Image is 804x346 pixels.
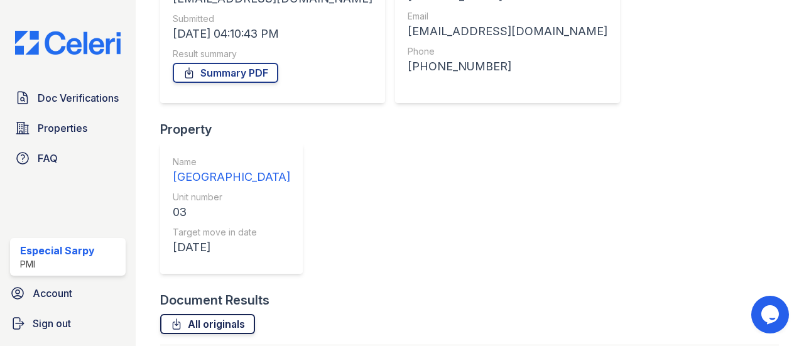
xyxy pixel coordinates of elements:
div: [PHONE_NUMBER] [408,58,607,75]
a: All originals [160,314,255,334]
a: Summary PDF [173,63,278,83]
span: Properties [38,121,87,136]
a: Name [GEOGRAPHIC_DATA] [173,156,290,186]
div: [EMAIL_ADDRESS][DOMAIN_NAME] [408,23,607,40]
div: 03 [173,203,290,221]
a: Doc Verifications [10,85,126,111]
div: [DATE] 04:10:43 PM [173,25,372,43]
div: [DATE] [173,239,290,256]
div: PMI [20,258,95,271]
div: Name [173,156,290,168]
span: Sign out [33,316,71,331]
span: Doc Verifications [38,90,119,105]
div: Especial Sarpy [20,243,95,258]
a: Properties [10,116,126,141]
a: FAQ [10,146,126,171]
a: Sign out [5,311,131,336]
div: Phone [408,45,607,58]
iframe: chat widget [751,296,791,333]
a: Account [5,281,131,306]
div: Unit number [173,191,290,203]
div: Property [160,121,313,138]
div: Email [408,10,607,23]
div: Target move in date [173,226,290,239]
div: Submitted [173,13,372,25]
div: Document Results [160,291,269,309]
div: [GEOGRAPHIC_DATA] [173,168,290,186]
div: Result summary [173,48,372,60]
span: FAQ [38,151,58,166]
img: CE_Logo_Blue-a8612792a0a2168367f1c8372b55b34899dd931a85d93a1a3d3e32e68fde9ad4.png [5,31,131,55]
span: Account [33,286,72,301]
